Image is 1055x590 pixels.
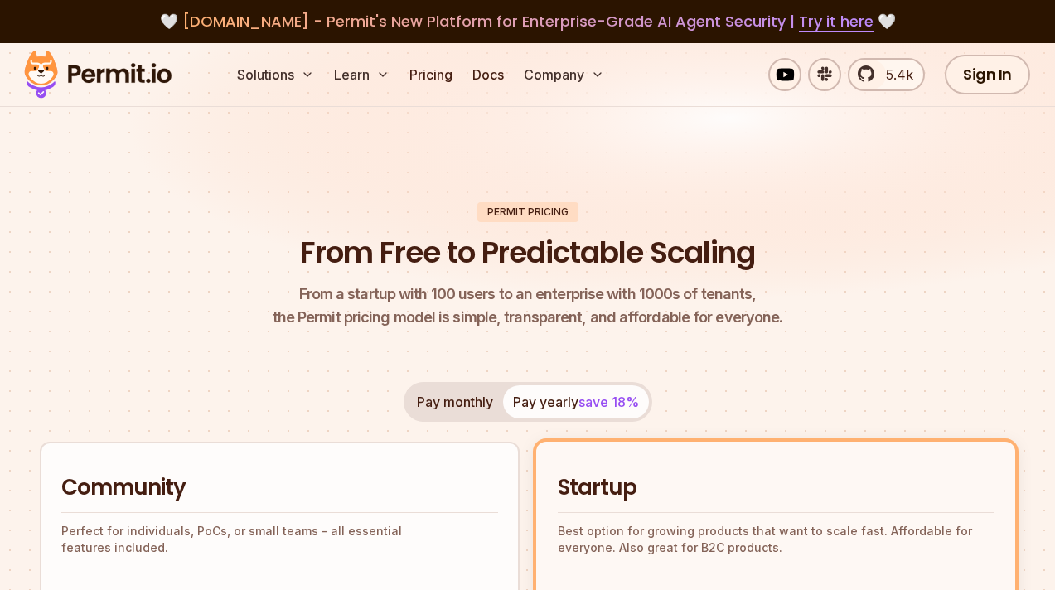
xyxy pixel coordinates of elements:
p: Perfect for individuals, PoCs, or small teams - all essential features included. [61,523,498,556]
h2: Community [61,473,498,503]
span: [DOMAIN_NAME] - Permit's New Platform for Enterprise-Grade AI Agent Security | [182,11,874,31]
a: Sign In [945,55,1030,94]
h2: Startup [558,473,995,503]
span: From a startup with 100 users to an enterprise with 1000s of tenants, [273,283,783,306]
span: 5.4k [876,65,913,85]
div: 🤍 🤍 [40,10,1015,33]
p: the Permit pricing model is simple, transparent, and affordable for everyone. [273,283,783,329]
a: 5.4k [848,58,925,91]
p: Best option for growing products that want to scale fast. Affordable for everyone. Also great for... [558,523,995,556]
a: Try it here [799,11,874,32]
button: Solutions [230,58,321,91]
img: Permit logo [17,46,179,103]
button: Learn [327,58,396,91]
div: Permit Pricing [477,202,578,222]
h1: From Free to Predictable Scaling [300,232,755,273]
a: Docs [466,58,511,91]
a: Pricing [403,58,459,91]
button: Company [517,58,611,91]
button: Pay monthly [407,385,503,418]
